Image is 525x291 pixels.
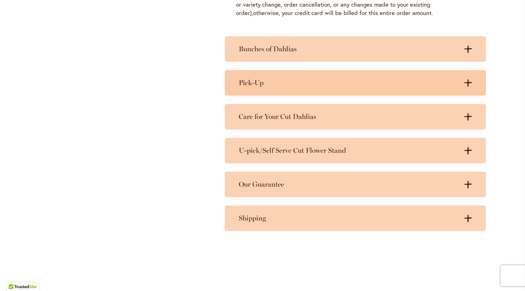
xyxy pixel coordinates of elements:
[239,45,458,53] h3: Bunches of Dahlias
[239,214,458,223] h3: Shipping
[225,70,486,96] summary: Pick-Up
[239,112,458,121] h3: Care for Your Cut Dahlias
[239,79,458,87] h3: Pick-Up
[225,206,486,231] summary: Shipping
[239,180,458,189] h3: Our Guarantee
[225,104,486,129] summary: Care for Your Cut Dahlias
[239,146,458,155] h3: U-pick/Self Serve Cut Flower Stand
[225,172,486,197] summary: Our Guarantee
[225,138,486,163] summary: U-pick/Self Serve Cut Flower Stand
[225,36,486,62] summary: Bunches of Dahlias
